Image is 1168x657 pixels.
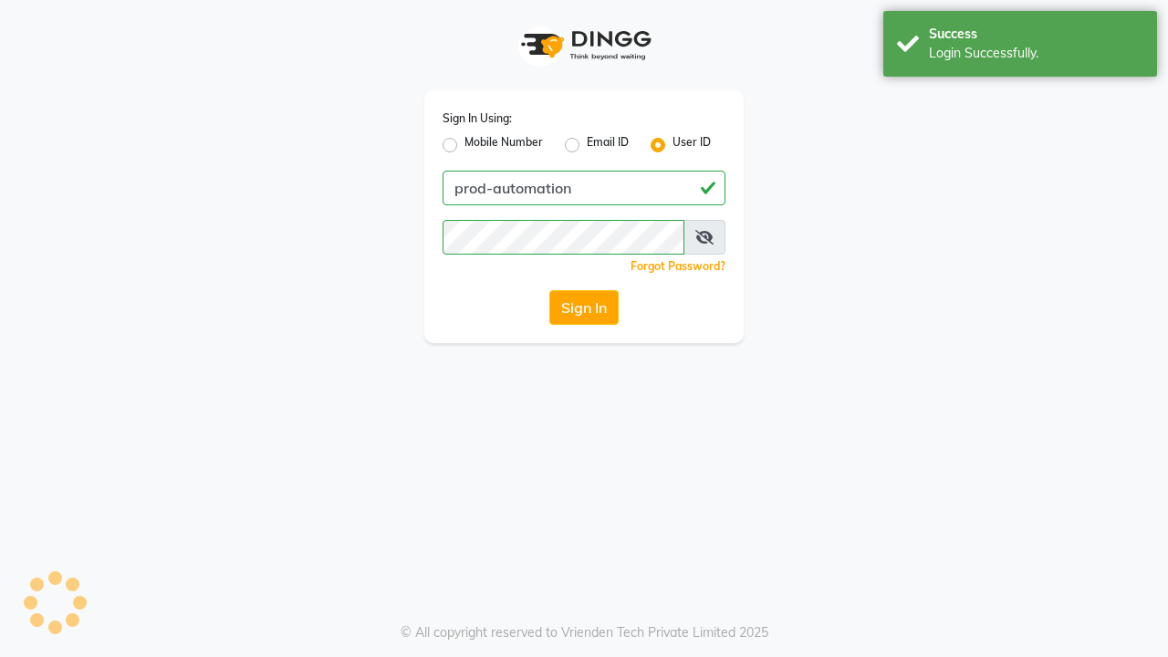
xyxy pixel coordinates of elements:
[464,134,543,156] label: Mobile Number
[443,220,684,255] input: Username
[631,259,725,273] a: Forgot Password?
[587,134,629,156] label: Email ID
[511,18,657,72] img: logo1.svg
[929,44,1143,63] div: Login Successfully.
[673,134,711,156] label: User ID
[929,25,1143,44] div: Success
[443,110,512,127] label: Sign In Using:
[443,171,725,205] input: Username
[549,290,619,325] button: Sign In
